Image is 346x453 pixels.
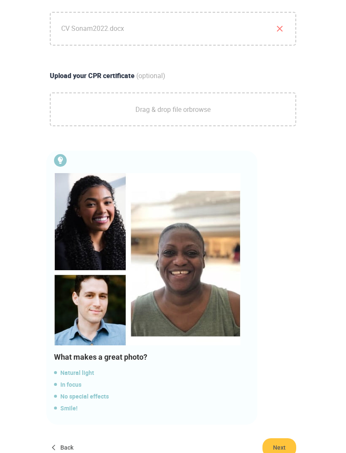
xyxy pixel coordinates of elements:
[54,380,253,390] span: In focus
[54,403,253,413] span: Smile!
[54,173,241,345] img: Bulb
[51,13,295,45] span: CV Sonam2022.docx
[54,352,253,363] div: What makes a great photo?
[189,105,211,114] a: browse
[54,391,253,401] span: No special effects
[136,71,165,80] span: (optional)
[135,99,211,120] span: Drag & drop file or
[54,154,67,167] img: Bulb
[275,24,285,34] button: CV Sonam2022.docx
[54,368,253,378] span: Natural light
[46,71,300,81] div: Upload your CPR certificate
